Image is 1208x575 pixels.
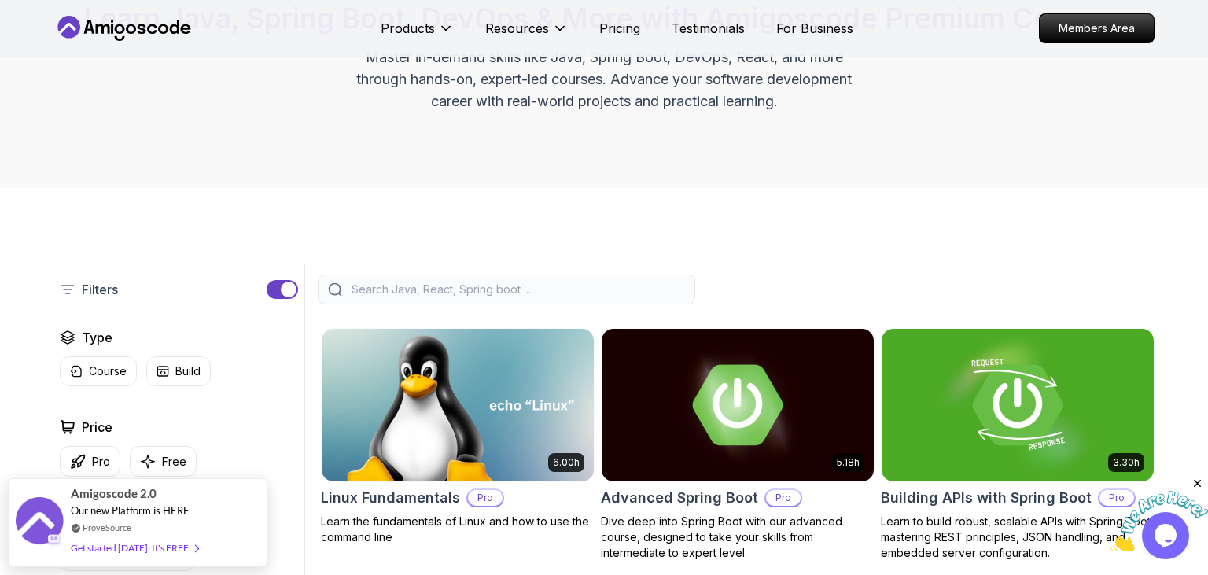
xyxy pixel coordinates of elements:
[881,487,1092,509] h2: Building APIs with Spring Boot
[348,282,685,297] input: Search Java, React, Spring boot ...
[321,514,595,545] p: Learn the fundamentals of Linux and how to use the command line
[89,363,127,379] p: Course
[1110,477,1208,551] iframe: chat widget
[92,454,110,470] p: Pro
[321,487,460,509] h2: Linux Fundamentals
[82,418,112,437] h2: Price
[71,539,198,557] div: Get started [DATE]. It's FREE
[381,19,435,38] p: Products
[837,456,860,469] p: 5.18h
[776,19,853,38] a: For Business
[468,490,503,506] p: Pro
[881,328,1155,561] a: Building APIs with Spring Boot card3.30hBuilding APIs with Spring BootProLearn to build robust, s...
[83,521,131,534] a: ProveSource
[1040,14,1154,42] p: Members Area
[485,19,549,38] p: Resources
[175,363,201,379] p: Build
[321,328,595,545] a: Linux Fundamentals card6.00hLinux FundamentalsProLearn the fundamentals of Linux and how to use t...
[130,446,197,477] button: Free
[60,356,137,386] button: Course
[1099,490,1134,506] p: Pro
[1113,456,1140,469] p: 3.30h
[71,504,190,517] span: Our new Platform is HERE
[162,454,186,470] p: Free
[601,328,875,561] a: Advanced Spring Boot card5.18hAdvanced Spring BootProDive deep into Spring Boot with our advanced...
[553,456,580,469] p: 6.00h
[1039,13,1155,43] a: Members Area
[881,514,1155,561] p: Learn to build robust, scalable APIs with Spring Boot, mastering REST principles, JSON handling, ...
[766,490,801,506] p: Pro
[601,487,758,509] h2: Advanced Spring Boot
[601,514,875,561] p: Dive deep into Spring Boot with our advanced course, designed to take your skills from intermedia...
[381,19,454,50] button: Products
[602,329,874,481] img: Advanced Spring Boot card
[82,280,118,299] p: Filters
[16,497,63,548] img: provesource social proof notification image
[146,356,211,386] button: Build
[322,329,594,481] img: Linux Fundamentals card
[60,446,120,477] button: Pro
[882,329,1154,481] img: Building APIs with Spring Boot card
[599,19,640,38] a: Pricing
[82,328,112,347] h2: Type
[485,19,568,50] button: Resources
[340,46,868,112] p: Master in-demand skills like Java, Spring Boot, DevOps, React, and more through hands-on, expert-...
[672,19,745,38] a: Testimonials
[71,485,157,503] span: Amigoscode 2.0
